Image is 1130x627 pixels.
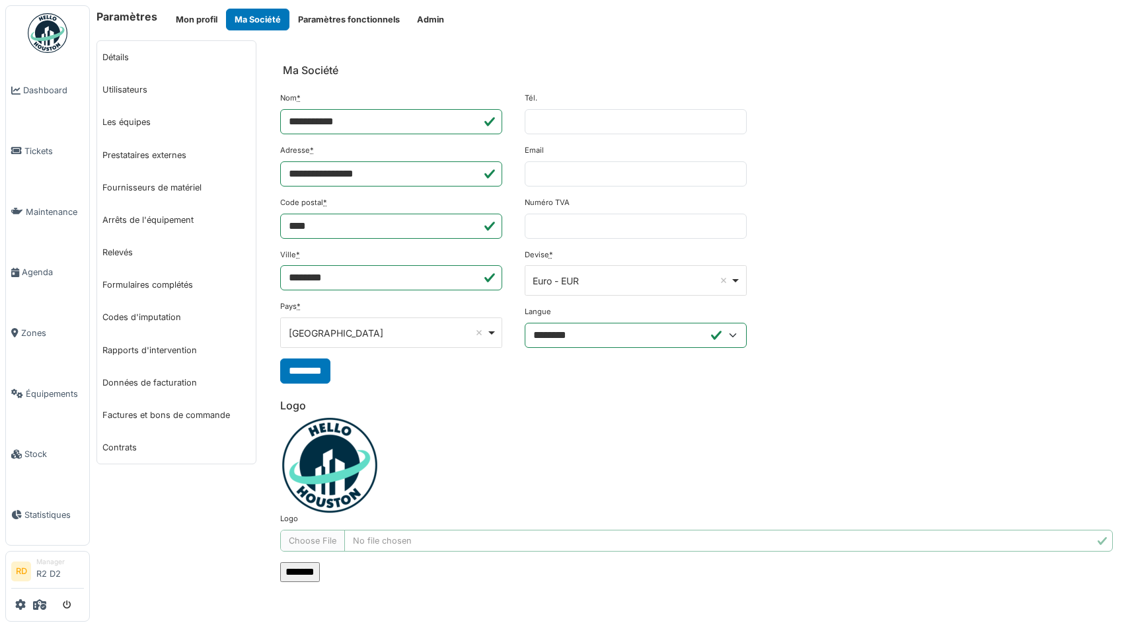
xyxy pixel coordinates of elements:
[280,417,379,513] img: 7c8bvjfeu1brgtr1swx4ies59ccs
[11,557,84,589] a: RD ManagerR2 D2
[21,327,84,339] span: Zones
[26,388,84,400] span: Équipements
[310,146,314,155] abbr: Requis
[97,139,256,171] a: Prestataires externes
[283,64,338,77] h6: Ma Société
[717,274,730,287] button: Remove item: 'EUR'
[525,145,544,156] label: Email
[24,448,84,460] span: Stock
[24,509,84,521] span: Statistiques
[296,250,300,259] abbr: Requis
[280,513,298,524] label: Logo
[280,197,327,208] label: Code postal
[6,242,89,303] a: Agenda
[6,60,89,121] a: Dashboard
[167,9,226,30] button: Mon profil
[23,84,84,97] span: Dashboard
[97,366,256,399] a: Données de facturation
[525,249,553,261] label: Devise
[226,9,289,30] button: Ma Société
[6,303,89,364] a: Zones
[22,266,84,278] span: Agenda
[97,236,256,269] a: Relevés
[525,93,537,104] label: Tél.
[6,121,89,182] a: Tickets
[280,93,301,104] label: Nom
[289,9,408,30] button: Paramètres fonctionnels
[6,363,89,424] a: Équipements
[97,106,256,138] a: Les équipes
[280,399,1113,412] h6: Logo
[289,326,486,340] div: [GEOGRAPHIC_DATA]
[97,301,256,333] a: Codes d'imputation
[297,302,301,311] abbr: Requis
[97,204,256,236] a: Arrêts de l'équipement
[26,206,84,218] span: Maintenance
[96,11,157,23] h6: Paramètres
[525,306,551,317] label: Langue
[323,198,327,207] abbr: Requis
[36,557,84,585] li: R2 D2
[97,41,256,73] a: Détails
[6,181,89,242] a: Maintenance
[280,249,300,261] label: Ville
[297,93,301,103] abbr: Requis
[533,274,730,288] div: Euro - EUR
[97,431,256,464] a: Contrats
[280,301,301,312] label: Pays
[6,424,89,485] a: Stock
[408,9,453,30] button: Admin
[24,145,84,157] span: Tickets
[280,145,314,156] label: Adresse
[36,557,84,567] div: Manager
[97,334,256,366] a: Rapports d'intervention
[97,73,256,106] a: Utilisateurs
[97,171,256,204] a: Fournisseurs de matériel
[6,485,89,546] a: Statistiques
[525,197,570,208] label: Numéro TVA
[11,562,31,581] li: RD
[28,13,67,53] img: Badge_color-CXgf-gQk.svg
[549,250,553,259] abbr: Requis
[97,399,256,431] a: Factures et bons de commande
[97,269,256,301] a: Formulaires complétés
[472,326,486,339] button: Remove item: 'BE'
